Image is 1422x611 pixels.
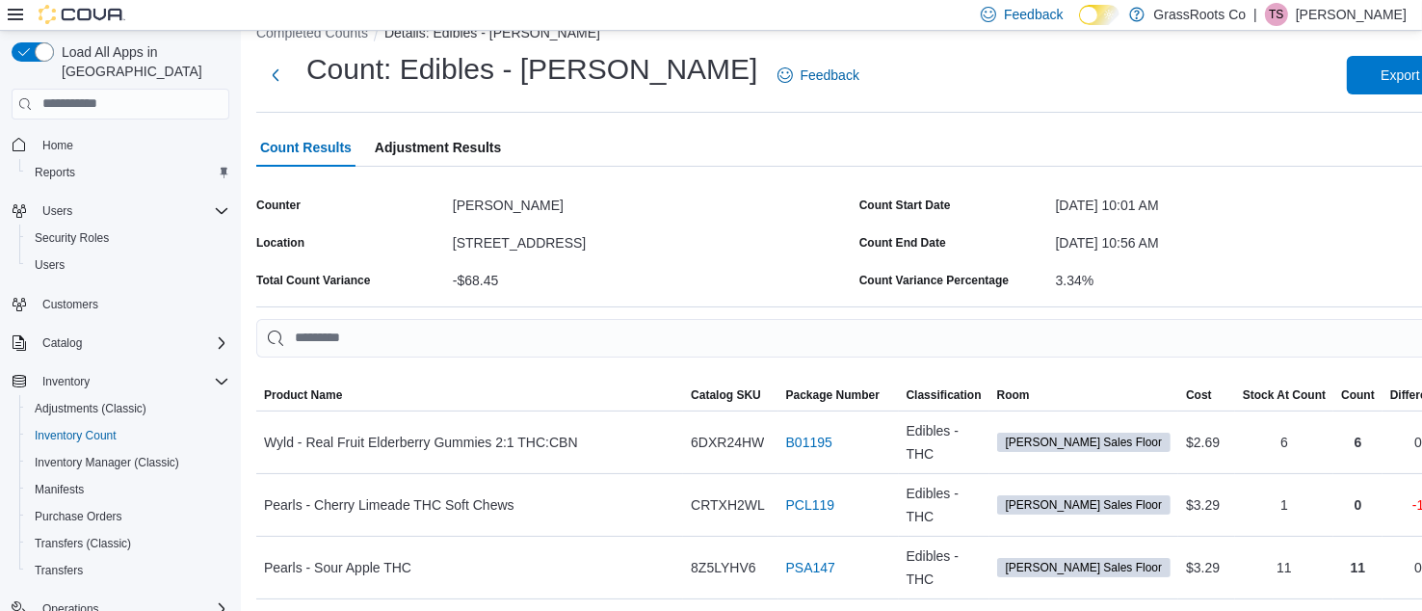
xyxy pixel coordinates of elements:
span: 6DXR24HW [691,431,764,454]
span: [PERSON_NAME] Sales Floor [1006,559,1163,576]
span: Security Roles [27,226,229,250]
button: Manifests [19,476,237,503]
span: Users [42,203,72,219]
a: Users [27,253,72,277]
div: -$68.45 [453,265,852,288]
a: Adjustments (Classic) [27,397,154,420]
button: Users [35,199,80,223]
button: Purchase Orders [19,503,237,530]
div: 11 [1235,548,1333,587]
a: Transfers [27,559,91,582]
p: [PERSON_NAME] [1296,3,1407,26]
p: 0 [1414,556,1422,579]
a: PSA147 [786,556,835,579]
span: Transfers [27,559,229,582]
button: Reports [19,159,237,186]
button: Customers [4,290,237,318]
span: Security Roles [35,230,109,246]
div: Count Variance Percentage [859,273,1009,288]
span: Manifests [35,482,84,497]
span: Azilda Sales Floor [997,558,1172,577]
span: Inventory [35,370,229,393]
span: Reports [27,161,229,184]
a: Purchase Orders [27,505,130,528]
span: Edibles - THC [907,545,982,591]
button: Next [256,56,295,94]
span: Wyld - Real Fruit Elderberry Gummies 2:1 THC:CBN [264,431,578,454]
span: Inventory Count [27,424,229,447]
span: Pearls - Cherry Limeade THC Soft Chews [264,493,514,517]
span: Export [1381,66,1419,85]
span: Edibles - THC [907,482,982,528]
span: Adjustments (Classic) [35,401,146,416]
span: Inventory Manager (Classic) [27,451,229,474]
button: Inventory [35,370,97,393]
span: Users [27,253,229,277]
span: TS [1269,3,1283,26]
button: Users [19,252,237,279]
span: Package Number [786,387,880,403]
span: Purchase Orders [27,505,229,528]
span: Load All Apps in [GEOGRAPHIC_DATA] [54,42,229,81]
span: Customers [42,297,98,312]
span: Count Results [260,128,352,167]
span: Adjustment Results [375,128,501,167]
span: Transfers [35,563,83,578]
span: Azilda Sales Floor [997,495,1172,515]
input: Dark Mode [1079,5,1119,25]
span: Home [35,133,229,157]
span: Reports [35,165,75,180]
p: 0 [1414,431,1422,454]
span: Feedback [1004,5,1063,24]
span: Users [35,257,65,273]
button: Users [4,198,237,225]
span: Inventory Count [35,428,117,443]
span: Cost [1186,387,1212,403]
p: 11 [1351,556,1366,579]
button: Inventory [4,368,237,395]
button: Home [4,131,237,159]
button: Transfers (Classic) [19,530,237,557]
button: Adjustments (Classic) [19,395,237,422]
span: Inventory [42,374,90,389]
div: Stock At Count [1243,387,1326,403]
div: [PERSON_NAME] [453,190,852,213]
span: CRTXH2WL [691,493,765,517]
a: Feedback [770,56,867,94]
button: Completed Counts [256,25,368,40]
span: Inventory Manager (Classic) [35,455,179,470]
button: Classification [899,380,989,411]
img: Cova [39,5,125,24]
label: Counter [256,198,301,213]
span: Transfers (Classic) [27,532,229,555]
span: Classification [907,387,982,403]
button: Transfers [19,557,237,584]
a: Security Roles [27,226,117,250]
label: Count End Date [859,235,946,251]
button: Room [989,380,1179,411]
div: Total Count Variance [256,273,370,288]
span: Room [997,387,1030,403]
button: Inventory Count [19,422,237,449]
div: $3.29 [1178,548,1235,587]
span: 8Z5LYHV6 [691,556,755,579]
div: [STREET_ADDRESS] [453,227,852,251]
button: Stock At Count [1235,380,1333,411]
span: Catalog SKU [691,387,761,403]
span: Pearls - Sour Apple THC [264,556,411,579]
button: Inventory Manager (Classic) [19,449,237,476]
span: Customers [35,292,229,316]
button: Catalog SKU [683,380,777,411]
span: Edibles - THC [907,419,982,465]
a: PCL119 [786,493,835,517]
span: Product Name [264,387,342,403]
a: Inventory Count [27,424,124,447]
a: Reports [27,161,83,184]
button: Count [1333,380,1382,411]
span: [PERSON_NAME] Sales Floor [1006,434,1163,451]
a: Transfers (Classic) [27,532,139,555]
div: 1 [1235,486,1333,524]
span: Dark Mode [1079,25,1080,26]
span: Azilda Sales Floor [997,433,1172,452]
span: Manifests [27,478,229,501]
